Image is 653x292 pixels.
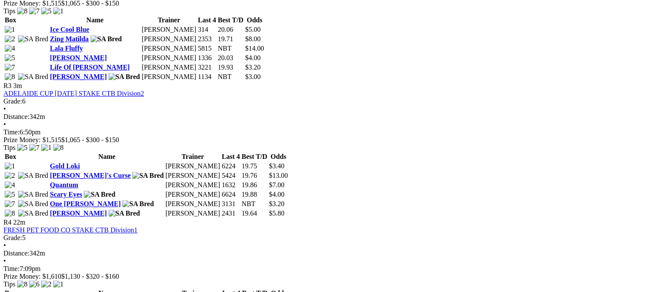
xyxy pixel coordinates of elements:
[50,200,121,207] a: One [PERSON_NAME]
[217,25,244,34] td: 20.06
[18,200,49,208] img: SA Bred
[141,54,197,62] td: [PERSON_NAME]
[197,25,216,34] td: 314
[5,153,16,160] span: Box
[222,162,240,170] td: 6224
[61,273,119,280] span: $1,130 - $320 - $160
[245,35,261,43] span: $8.00
[109,73,140,81] img: SA Bred
[217,63,244,72] td: 19.93
[5,35,15,43] img: 2
[197,54,216,62] td: 1336
[3,113,650,121] div: 342m
[50,172,131,179] a: [PERSON_NAME]'s Curse
[49,152,164,161] th: Name
[3,113,29,120] span: Distance:
[29,144,39,152] img: 7
[3,273,650,280] div: Prize Money: $1,610
[50,54,106,61] a: [PERSON_NAME]
[197,35,216,43] td: 2353
[217,35,244,43] td: 19.71
[109,210,140,217] img: SA Bred
[84,191,115,198] img: SA Bred
[50,35,88,43] a: Zing Matilda
[132,172,164,179] img: SA Bred
[50,73,106,80] a: [PERSON_NAME]
[241,181,268,189] td: 19.86
[141,16,197,24] th: Trainer
[41,7,52,15] img: 5
[53,280,64,288] img: 1
[3,90,144,97] a: ADELAIDE CUP [DATE] STAKE CTB Division2
[268,152,288,161] th: Odds
[197,73,216,81] td: 1134
[141,25,197,34] td: [PERSON_NAME]
[3,242,6,249] span: •
[197,16,216,24] th: Last 4
[165,200,220,208] td: [PERSON_NAME]
[17,7,27,15] img: 8
[5,16,16,24] span: Box
[165,162,220,170] td: [PERSON_NAME]
[3,257,6,265] span: •
[29,280,39,288] img: 6
[245,26,261,33] span: $5.00
[241,152,268,161] th: Best T/D
[3,249,650,257] div: 342m
[245,45,264,52] span: $14.00
[3,265,20,272] span: Time:
[53,144,64,152] img: 8
[165,209,220,218] td: [PERSON_NAME]
[5,200,15,208] img: 7
[269,181,284,189] span: $7.00
[222,152,240,161] th: Last 4
[165,181,220,189] td: [PERSON_NAME]
[18,73,49,81] img: SA Bred
[241,200,268,208] td: NBT
[3,226,137,234] a: FRESH PET FOOD CO STAKE CTB Division1
[3,280,15,288] span: Tips
[50,26,89,33] a: Ice Cool Blue
[245,64,261,71] span: $3.20
[13,219,25,226] span: 22m
[5,172,15,179] img: 2
[5,191,15,198] img: 5
[3,128,650,136] div: 6:50pm
[245,16,264,24] th: Odds
[245,73,261,80] span: $3.00
[13,82,22,89] span: 3m
[217,73,244,81] td: NBT
[91,35,122,43] img: SA Bred
[50,64,130,71] a: Life Of [PERSON_NAME]
[50,191,82,198] a: Scary Eyes
[50,45,83,52] a: Lala Fluffy
[61,136,119,143] span: $1,065 - $300 - $150
[222,171,240,180] td: 5424
[269,210,284,217] span: $5.80
[241,171,268,180] td: 19.76
[122,200,154,208] img: SA Bred
[197,63,216,72] td: 3221
[165,171,220,180] td: [PERSON_NAME]
[141,63,197,72] td: [PERSON_NAME]
[217,16,244,24] th: Best T/D
[18,172,49,179] img: SA Bred
[18,191,49,198] img: SA Bred
[5,73,15,81] img: 8
[217,54,244,62] td: 20.03
[29,7,39,15] img: 7
[41,280,52,288] img: 2
[41,144,52,152] img: 1
[3,7,15,15] span: Tips
[197,44,216,53] td: 5815
[5,54,15,62] img: 5
[269,172,288,179] span: $13.00
[3,82,12,89] span: R3
[269,200,284,207] span: $3.20
[269,162,284,170] span: $3.40
[3,249,29,257] span: Distance:
[3,144,15,151] span: Tips
[3,219,12,226] span: R4
[217,44,244,53] td: NBT
[50,162,80,170] a: Gold Loki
